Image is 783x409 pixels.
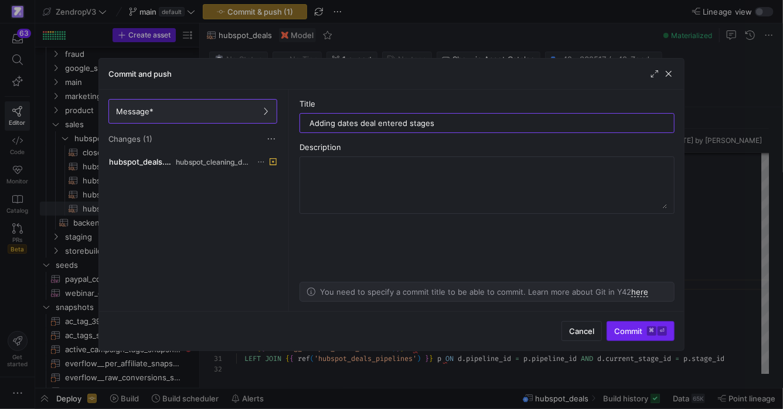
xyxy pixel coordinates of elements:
span: hubspot_deals.sql [109,157,173,166]
h3: Commit and push [108,69,172,79]
span: Commit [614,326,667,336]
button: Commit⌘⏎ [607,321,675,341]
span: Title [299,99,315,108]
kbd: ⌘ [647,326,656,336]
span: hubspot_cleaning_data [176,158,251,166]
span: Message* [116,107,154,116]
button: Message* [108,99,277,124]
button: Cancel [561,321,602,341]
a: here [631,287,648,297]
span: Cancel [569,326,594,336]
div: Description [299,142,675,152]
kbd: ⏎ [658,326,667,336]
span: Changes (1) [108,134,152,144]
button: hubspot_deals.sqlhubspot_cleaning_data [106,154,280,169]
p: You need to specify a commit title to be able to commit. Learn more about Git in Y42 [320,287,648,296]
